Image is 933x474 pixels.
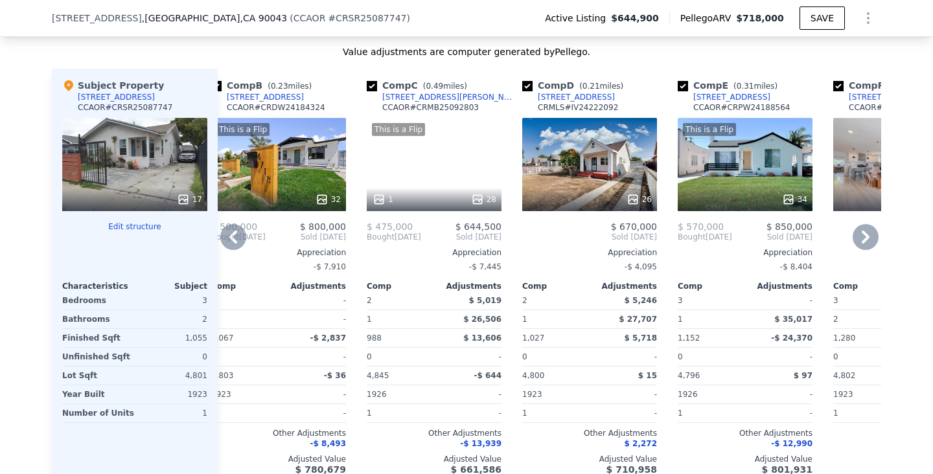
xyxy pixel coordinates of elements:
div: 0 [137,348,207,366]
span: Sold [DATE] [266,232,346,242]
div: 1 [211,404,276,422]
div: Comp [211,281,279,291]
div: 1 [522,404,587,422]
div: [DATE] [678,232,732,242]
div: Comp [522,281,590,291]
div: [STREET_ADDRESS] [78,92,155,102]
div: [STREET_ADDRESS] [538,92,615,102]
div: Finished Sqft [62,329,132,347]
div: - [281,385,346,403]
div: Adjusted Value [211,454,346,464]
div: Appreciation [522,247,657,258]
span: $ 35,017 [774,315,812,324]
div: 1 [139,404,207,422]
div: Adjustments [745,281,812,291]
div: CCAOR # CRDW24184324 [227,102,325,113]
a: [STREET_ADDRESS][PERSON_NAME] [367,92,517,102]
div: Value adjustments are computer generated by Pellego . [52,45,881,58]
span: Bought [367,232,395,242]
div: [STREET_ADDRESS][PERSON_NAME] [382,92,517,102]
div: [STREET_ADDRESS] [693,92,770,102]
span: $ 27,707 [619,315,657,324]
span: ( miles) [262,82,317,91]
span: $ 670,000 [611,221,657,232]
span: -$ 24,370 [771,333,812,343]
div: 34 [782,193,807,206]
span: 2 [522,296,527,305]
div: Other Adjustments [522,428,657,438]
div: Subject [135,281,207,291]
div: Comp C [367,79,472,92]
div: This is a Flip [683,123,736,136]
span: $ 644,500 [455,221,501,232]
div: Appreciation [678,247,812,258]
a: [STREET_ADDRESS] [211,92,304,102]
div: Other Adjustments [367,428,501,438]
div: - [437,348,501,366]
span: -$ 7,445 [469,262,501,271]
span: $ 5,718 [625,333,657,343]
span: ( miles) [418,82,472,91]
div: 3 [137,291,207,310]
div: - [281,310,346,328]
span: Sold [DATE] [732,232,812,242]
div: Other Adjustments [678,428,812,438]
div: 1 [373,193,393,206]
span: $ 5,019 [469,296,501,305]
div: [STREET_ADDRESS] [849,92,926,102]
div: Adjustments [590,281,657,291]
div: 2 [833,310,898,328]
a: [STREET_ADDRESS] [833,92,926,102]
span: 0 [678,352,683,361]
div: 1 [367,404,432,422]
span: -$ 36 [324,371,346,380]
div: Comp D [522,79,628,92]
button: SAVE [800,6,845,30]
div: 1926 [678,385,743,403]
a: [STREET_ADDRESS] [678,92,770,102]
div: Appreciation [211,247,346,258]
span: 0.23 [271,82,288,91]
span: $ 475,000 [367,221,413,232]
span: Sold [DATE] [522,232,657,242]
span: -$ 644 [474,371,501,380]
div: Number of Units [62,404,134,422]
div: Appreciation [367,247,501,258]
div: This is a Flip [372,123,425,136]
div: - [748,291,812,310]
span: 4,845 [367,371,389,380]
span: -$ 7,910 [314,262,346,271]
span: $ 850,000 [766,221,812,232]
div: 1923 [137,385,207,403]
div: Other Adjustments [211,428,346,438]
div: 1923 [211,385,276,403]
span: 3 [833,296,838,305]
span: Pellego ARV [680,12,737,25]
span: $718,000 [736,13,784,23]
div: CRMLS # IV24222092 [538,102,618,113]
span: Active Listing [545,12,611,25]
span: 0 [522,352,527,361]
div: 2 [137,310,207,328]
div: CCAOR # CRSR25087747 [78,102,172,113]
div: 28 [471,193,496,206]
div: 1 [367,310,432,328]
div: - [437,404,501,422]
div: Adjusted Value [522,454,657,464]
span: 2 [367,296,372,305]
div: Adjusted Value [367,454,501,464]
span: $ 97 [794,371,812,380]
div: - [437,385,501,403]
span: $ 26,506 [463,315,501,324]
div: Comp [367,281,434,291]
div: 1 [678,310,743,328]
span: ( miles) [728,82,783,91]
span: , CA 90043 [240,13,287,23]
div: Adjustments [279,281,346,291]
span: $ 15 [638,371,657,380]
span: 1,067 [211,333,233,343]
span: -$ 8,493 [310,439,346,448]
div: Year Built [62,385,132,403]
div: - [592,404,657,422]
span: 0.21 [582,82,600,91]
